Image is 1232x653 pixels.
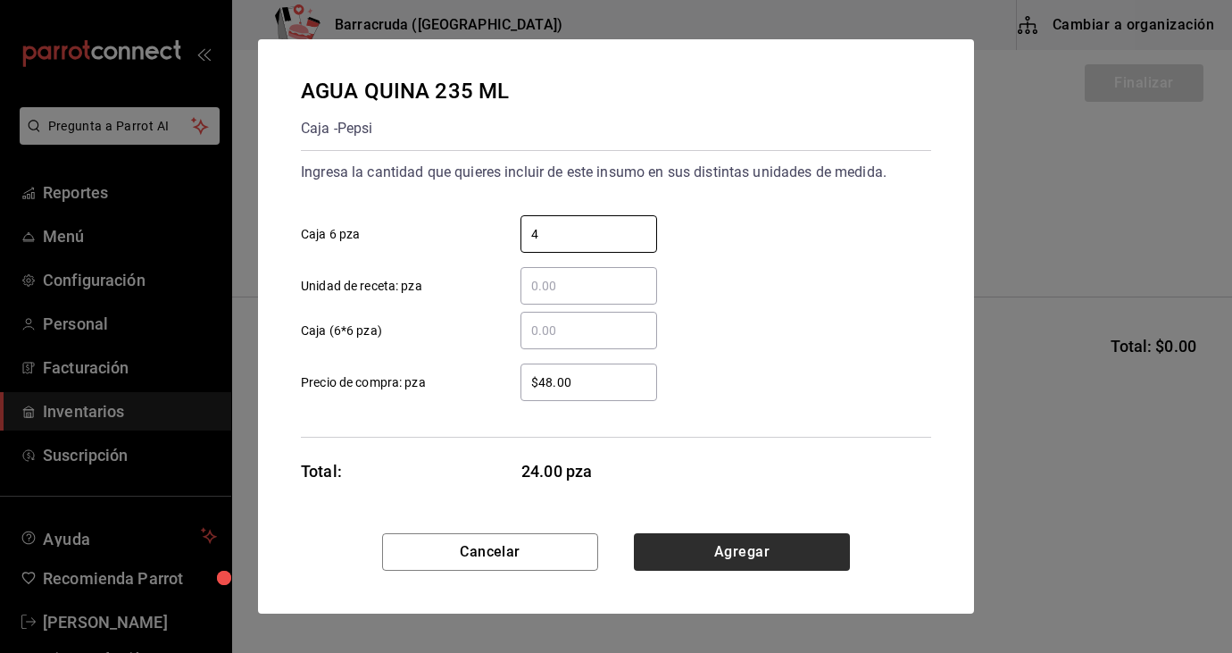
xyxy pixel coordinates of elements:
div: Total: [301,459,342,483]
div: AGUA QUINA 235 ML [301,75,509,107]
button: Cancelar [382,533,598,571]
span: Unidad de receta: pza [301,277,422,296]
button: Agregar [634,533,850,571]
div: Ingresa la cantidad que quieres incluir de este insumo en sus distintas unidades de medida. [301,158,931,187]
span: Caja 6 pza [301,225,360,244]
span: Precio de compra: pza [301,373,426,392]
input: Precio de compra: pza [520,372,657,393]
input: Caja 6 pza [520,223,657,245]
span: 24.00 pza [521,459,658,483]
input: Unidad de receta: pza [520,275,657,297]
span: Caja (6*6 pza) [301,322,382,340]
div: Caja - Pepsi [301,114,509,143]
input: Caja (6*6 pza) [520,320,657,341]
